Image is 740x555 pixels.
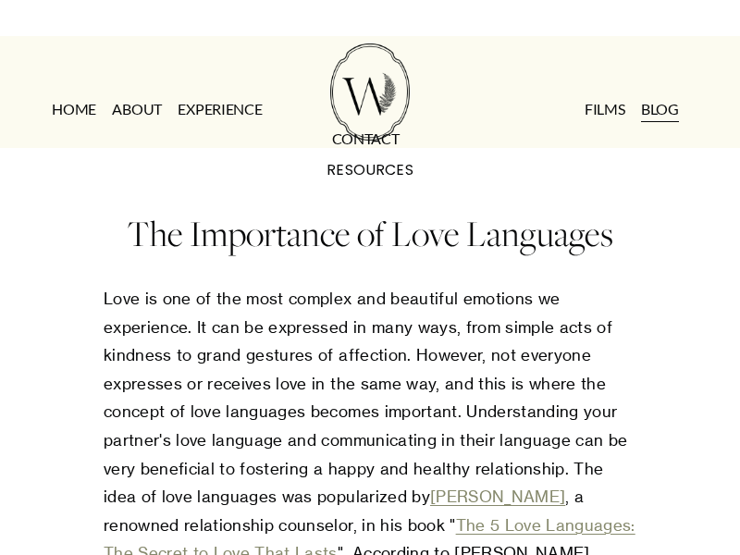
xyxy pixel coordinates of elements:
img: Wild Fern Weddings [330,43,410,141]
a: Blog [641,94,679,124]
a: ABOUT [112,94,161,124]
a: FILMS [585,94,624,124]
a: EXPERIENCE [178,94,262,124]
a: [PERSON_NAME] [430,487,565,506]
a: HOME [52,94,96,124]
a: RESOURCES [327,159,413,180]
h1: The Importance of Love Languages [104,207,636,260]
